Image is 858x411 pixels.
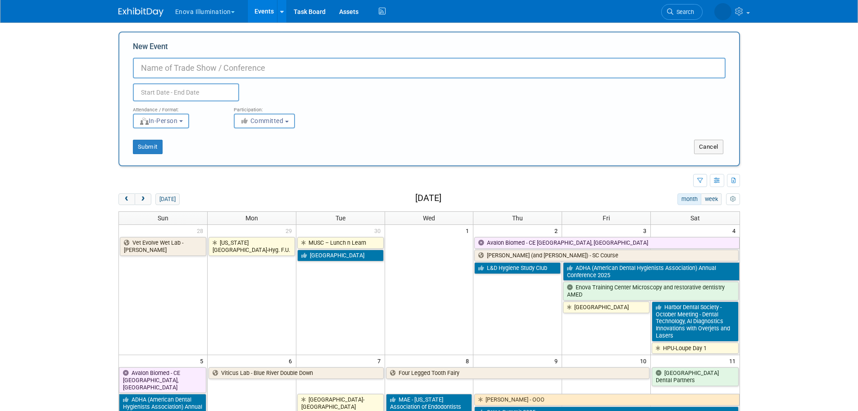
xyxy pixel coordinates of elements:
h2: [DATE] [415,193,441,203]
a: Harbor Dental Society - October Meeting - Dental Technology, AI Diagnostics Innovations with Over... [652,301,738,342]
span: Mon [245,215,258,222]
button: week [701,193,722,205]
span: 28 [196,225,207,236]
button: Cancel [694,140,723,154]
button: Committed [234,114,295,128]
input: Start Date - End Date [133,83,239,101]
a: [GEOGRAPHIC_DATA] Dental Partners [652,367,738,386]
span: 29 [285,225,296,236]
button: [DATE] [155,193,179,205]
a: [GEOGRAPHIC_DATA] [297,250,384,261]
a: Avalon Biomed - CE [GEOGRAPHIC_DATA], [GEOGRAPHIC_DATA] [119,367,206,393]
a: [US_STATE][GEOGRAPHIC_DATA]-Hyg. F.U. [209,237,295,256]
img: ExhibitDay [118,8,163,17]
span: Sun [158,215,168,222]
span: 1 [465,225,473,236]
span: 2 [554,225,562,236]
span: 4 [731,225,740,236]
span: Committed [240,117,284,124]
span: 8 [465,355,473,366]
a: L&D Hygiene Study Club [474,262,561,274]
i: Personalize Calendar [730,196,736,202]
span: 30 [373,225,385,236]
span: 11 [728,355,740,366]
span: Tue [336,215,345,222]
a: ADHA (American Dental Hygienists Association) Annual Conference 2025 [563,262,739,281]
a: Vet Evolve Wet Lab - [PERSON_NAME] [120,237,206,256]
span: Sat [690,215,700,222]
a: Viticus Lab - Blue River Double Down [209,367,384,379]
button: month [677,193,701,205]
span: Wed [423,215,435,222]
button: next [135,193,151,205]
a: [GEOGRAPHIC_DATA] [563,301,649,313]
span: 10 [639,355,650,366]
span: Thu [512,215,523,222]
a: HPU-Loupe Day 1 [652,342,738,354]
a: [PERSON_NAME] (and [PERSON_NAME]) - SC Course [474,250,738,261]
span: 5 [199,355,207,366]
input: Name of Trade Show / Conference [133,58,726,78]
span: Fri [603,215,610,222]
button: Submit [133,140,163,154]
a: Avalon Biomed - CE [GEOGRAPHIC_DATA], [GEOGRAPHIC_DATA] [474,237,739,249]
button: In-Person [133,114,189,128]
span: 3 [642,225,650,236]
img: Sarah Swinick [714,3,731,20]
span: In-Person [139,117,178,124]
label: New Event [133,41,168,55]
span: Search [673,9,694,15]
button: myCustomButton [726,193,740,205]
a: [PERSON_NAME] - OOO [474,394,739,406]
span: 7 [377,355,385,366]
a: Search [661,4,703,20]
button: prev [118,193,135,205]
span: 6 [288,355,296,366]
div: Participation: [234,101,321,113]
a: Enova Training Center Microscopy and restorative dentistry AMED [563,282,738,300]
a: Four Legged Tooth Fairy [386,367,650,379]
span: 9 [554,355,562,366]
div: Attendance / Format: [133,101,220,113]
a: MUSC – Lunch n Learn [297,237,384,249]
